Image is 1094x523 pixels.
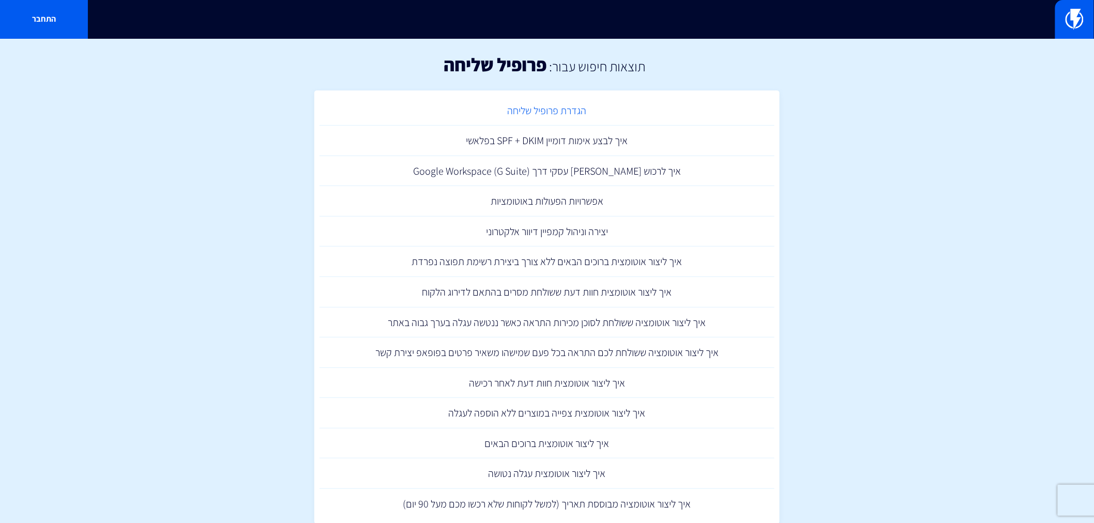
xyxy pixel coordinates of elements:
[320,398,774,428] a: איך ליצור אוטומצית צפייה במוצרים ללא הוספה לעגלה
[320,126,774,156] a: איך לבצע אימות דומיין SPF + DKIM בפלאשי
[320,96,774,126] a: הגדרת פרופיל שליחה
[320,307,774,338] a: איך ליצור אוטומציה ששולחת לסוכן מכירות התראה כאשר ננטשה עגלה בערך גבוה באתר
[320,489,774,519] a: איך ליצור אוטומציה מבוססת תאריך (למשל לקוחות שלא רכשו מכם מעל 90 יום)
[320,337,774,368] a: איך ליצור אוטומציה ששולחת לכם התראה בכל פעם שמישהו משאיר פרטים בפופאפ יצירת קשר
[320,428,774,459] a: איך ליצור אוטומצית ברוכים הבאים
[320,247,774,277] a: איך ליצור אוטומצית ברוכים הבאים ללא צורך ביצירת רשימת תפוצה נפרדת
[320,156,774,187] a: איך לרכוש [PERSON_NAME] עסקי דרך ‏Google Workspace (G Suite)
[444,54,546,75] h1: פרופיל שליחה
[320,217,774,247] a: יצירה וניהול קמפיין דיוור אלקטרוני
[546,59,645,74] h2: תוצאות חיפוש עבור:
[320,458,774,489] a: איך ליצור אוטומצית עגלה נטושה
[320,277,774,307] a: איך ליצור אוטומצית חוות דעת ששולחת מסרים בהתאם לדירוג הלקוח
[320,186,774,217] a: אפשרויות הפעולות באוטומציות
[320,368,774,398] a: איך ליצור אוטומצית חוות דעת לאחר רכישה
